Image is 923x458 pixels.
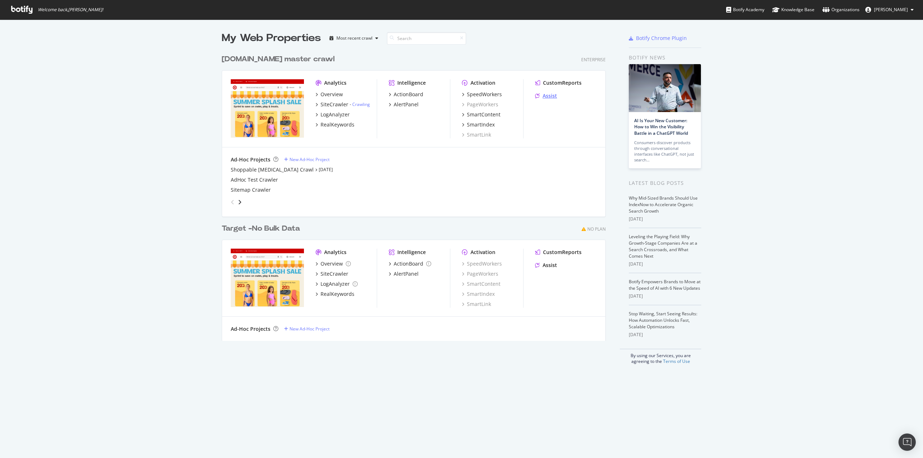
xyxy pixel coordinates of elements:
div: RealKeywords [321,290,354,298]
div: RealKeywords [321,121,354,128]
a: SmartIndex [462,290,495,298]
a: Assist [535,262,557,269]
div: Botify news [629,54,701,62]
div: New Ad-Hoc Project [290,156,330,163]
input: Search [387,32,466,45]
a: SmartLink [462,301,491,308]
a: New Ad-Hoc Project [284,156,330,163]
a: Leveling the Playing Field: Why Growth-Stage Companies Are at a Search Crossroads, and What Comes... [629,234,697,259]
div: LogAnalyzer [321,111,350,118]
a: SmartContent [462,111,500,118]
a: New Ad-Hoc Project [284,326,330,332]
div: New Ad-Hoc Project [290,326,330,332]
button: Most recent crawl [327,32,381,44]
a: SmartContent [462,280,500,288]
span: Welcome back, [PERSON_NAME] ! [38,7,103,13]
div: Consumers discover products through conversational interfaces like ChatGPT, not just search… [634,140,695,163]
div: Botify Academy [726,6,764,13]
div: SiteCrawler [321,270,348,277]
a: PageWorkers [462,270,498,277]
a: LogAnalyzer [315,111,350,118]
div: Activation [471,249,495,256]
div: angle-left [228,196,237,208]
img: targetsecondary.com [231,249,304,307]
div: [DOMAIN_NAME] master crawl [222,54,335,65]
a: Shoppable [MEDICAL_DATA] Crawl [231,166,314,173]
a: Overview [315,260,351,267]
a: SiteCrawler- Crawling [315,101,370,108]
div: ActionBoard [394,260,423,267]
div: [DATE] [629,216,701,222]
a: AlertPanel [389,270,419,277]
img: www.target.com [231,79,304,138]
div: Target -No Bulk Data [222,223,300,234]
div: Enterprise [581,57,606,63]
a: SiteCrawler [315,270,348,277]
div: Intelligence [397,249,426,256]
div: Open Intercom Messenger [898,433,916,451]
div: ActionBoard [394,91,423,98]
a: AI Is Your New Customer: How to Win the Visibility Battle in a ChatGPT World [634,117,688,136]
a: [DOMAIN_NAME] master crawl [222,54,337,65]
div: SiteCrawler [321,101,348,108]
div: My Web Properties [222,31,321,45]
a: Target -No Bulk Data [222,223,303,234]
a: SmartLink [462,131,491,138]
a: SmartIndex [462,121,495,128]
div: Latest Blog Posts [629,179,701,187]
div: Organizations [822,6,860,13]
div: AlertPanel [394,270,419,277]
div: Ad-Hoc Projects [231,156,270,163]
div: Ad-Hoc Projects [231,325,270,333]
div: Botify Chrome Plugin [636,35,687,42]
a: PageWorkers [462,101,498,108]
div: - [350,101,370,107]
div: angle-right [237,199,242,206]
a: Crawling [352,101,370,107]
a: SpeedWorkers [462,260,502,267]
div: Overview [321,260,343,267]
a: Stop Waiting, Start Seeing Results: How Automation Unlocks Fast, Scalable Optimizations [629,311,697,330]
div: Analytics [324,249,346,256]
a: RealKeywords [315,121,354,128]
a: Overview [315,91,343,98]
div: CustomReports [543,249,582,256]
div: Assist [543,262,557,269]
a: LogAnalyzer [315,280,358,288]
a: Assist [535,92,557,99]
button: [PERSON_NAME] [860,4,919,15]
a: Terms of Use [663,358,690,364]
a: AdHoc Test Crawler [231,176,278,183]
div: Activation [471,79,495,86]
a: Botify Empowers Brands to Move at the Speed of AI with 6 New Updates [629,279,701,291]
div: [DATE] [629,293,701,299]
div: grid [222,45,611,341]
div: By using our Services, you are agreeing to the [620,349,701,364]
div: SmartContent [467,111,500,118]
a: CustomReports [535,79,582,86]
a: Sitemap Crawler [231,186,271,194]
div: SmartIndex [467,121,495,128]
a: ActionBoard [389,91,423,98]
a: SpeedWorkers [462,91,502,98]
span: Eric Cason [874,6,908,13]
div: SpeedWorkers [467,91,502,98]
a: Why Mid-Sized Brands Should Use IndexNow to Accelerate Organic Search Growth [629,195,698,214]
div: Assist [543,92,557,99]
img: AI Is Your New Customer: How to Win the Visibility Battle in a ChatGPT World [629,64,701,112]
div: [DATE] [629,261,701,267]
div: [DATE] [629,332,701,338]
a: AlertPanel [389,101,419,108]
div: No Plan [587,226,606,232]
div: CustomReports [543,79,582,86]
div: Knowledge Base [772,6,814,13]
div: AlertPanel [394,101,419,108]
